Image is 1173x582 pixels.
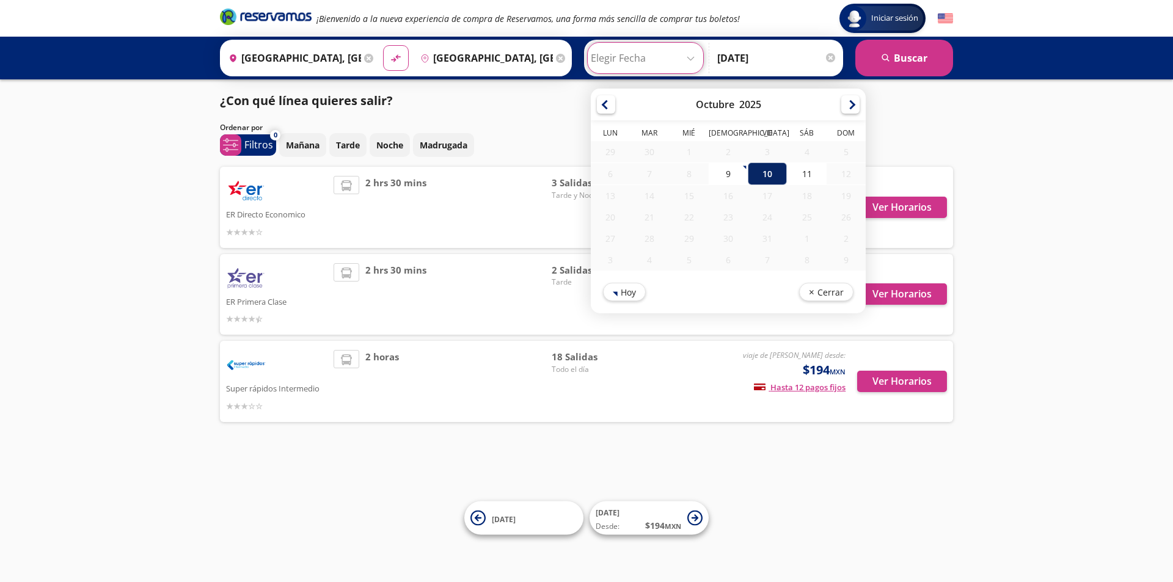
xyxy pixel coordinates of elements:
[220,7,312,26] i: Brand Logo
[591,185,630,206] div: 13-Oct-25
[226,350,266,380] img: Super rápidos Intermedio
[226,206,327,221] p: ER Directo Economico
[630,249,669,271] div: 04-Nov-25
[857,283,947,305] button: Ver Horarios
[226,263,266,294] img: ER Primera Clase
[743,350,846,360] em: viaje de [PERSON_NAME] desde:
[329,133,367,157] button: Tarde
[827,163,866,184] div: 12-Oct-25
[739,98,761,111] div: 2025
[630,163,669,184] div: 07-Oct-25
[717,43,837,73] input: Opcional
[709,228,748,249] div: 30-Oct-25
[630,128,669,141] th: Martes
[748,249,787,271] div: 07-Nov-25
[274,130,277,140] span: 0
[630,185,669,206] div: 14-Oct-25
[413,133,474,157] button: Madrugada
[748,206,787,228] div: 24-Oct-25
[787,206,826,228] div: 25-Oct-25
[748,128,787,141] th: Viernes
[709,249,748,271] div: 06-Nov-25
[827,249,866,271] div: 09-Nov-25
[665,522,681,531] small: MXN
[220,122,263,133] p: Ordenar por
[220,7,312,29] a: Brand Logo
[226,380,327,395] p: Super rápidos Intermedio
[370,133,410,157] button: Noche
[591,43,700,73] input: Elegir Fecha
[709,128,748,141] th: Jueves
[552,350,637,364] span: 18 Salidas
[855,40,953,76] button: Buscar
[799,283,853,301] button: Cerrar
[830,367,846,376] small: MXN
[220,134,276,156] button: 0Filtros
[552,263,637,277] span: 2 Salidas
[591,228,630,249] div: 27-Oct-25
[748,162,787,185] div: 10-Oct-25
[220,92,393,110] p: ¿Con qué línea quieres salir?
[670,206,709,228] div: 22-Oct-25
[670,141,709,162] div: 01-Oct-25
[787,162,826,185] div: 11-Oct-25
[857,371,947,392] button: Ver Horarios
[492,514,516,524] span: [DATE]
[748,185,787,206] div: 17-Oct-25
[226,176,266,206] img: ER Directo Economico
[645,519,681,532] span: $ 194
[787,141,826,162] div: 04-Oct-25
[591,206,630,228] div: 20-Oct-25
[286,139,320,151] p: Mañana
[670,185,709,206] div: 15-Oct-25
[552,190,637,201] span: Tarde y Noche
[787,228,826,249] div: 01-Nov-25
[316,13,740,24] em: ¡Bienvenido a la nueva experiencia de compra de Reservamos, una forma más sencilla de comprar tus...
[224,43,361,73] input: Buscar Origen
[827,206,866,228] div: 26-Oct-25
[827,185,866,206] div: 19-Oct-25
[365,176,426,239] span: 2 hrs 30 mins
[365,350,399,413] span: 2 horas
[787,185,826,206] div: 18-Oct-25
[670,249,709,271] div: 05-Nov-25
[709,141,748,162] div: 02-Oct-25
[827,141,866,162] div: 05-Oct-25
[754,382,846,393] span: Hasta 12 pagos fijos
[596,507,619,518] span: [DATE]
[552,176,637,190] span: 3 Salidas
[226,294,327,308] p: ER Primera Clase
[376,139,403,151] p: Noche
[787,249,826,271] div: 08-Nov-25
[596,521,619,532] span: Desde:
[748,228,787,249] div: 31-Oct-25
[415,43,553,73] input: Buscar Destino
[244,137,273,152] p: Filtros
[787,128,826,141] th: Sábado
[670,128,709,141] th: Miércoles
[803,361,846,379] span: $194
[279,133,326,157] button: Mañana
[591,141,630,162] div: 29-Sep-25
[670,163,709,184] div: 08-Oct-25
[464,501,583,535] button: [DATE]
[938,11,953,26] button: English
[365,263,426,326] span: 2 hrs 30 mins
[591,128,630,141] th: Lunes
[857,197,947,218] button: Ver Horarios
[552,364,637,375] span: Todo el día
[827,228,866,249] div: 02-Nov-25
[590,501,709,535] button: [DATE]Desde:$194MXN
[591,163,630,184] div: 06-Oct-25
[630,141,669,162] div: 30-Sep-25
[336,139,360,151] p: Tarde
[552,277,637,288] span: Tarde
[591,249,630,271] div: 03-Nov-25
[603,283,646,301] button: Hoy
[420,139,467,151] p: Madrugada
[696,98,734,111] div: Octubre
[709,162,748,185] div: 09-Oct-25
[630,206,669,228] div: 21-Oct-25
[709,206,748,228] div: 23-Oct-25
[630,228,669,249] div: 28-Oct-25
